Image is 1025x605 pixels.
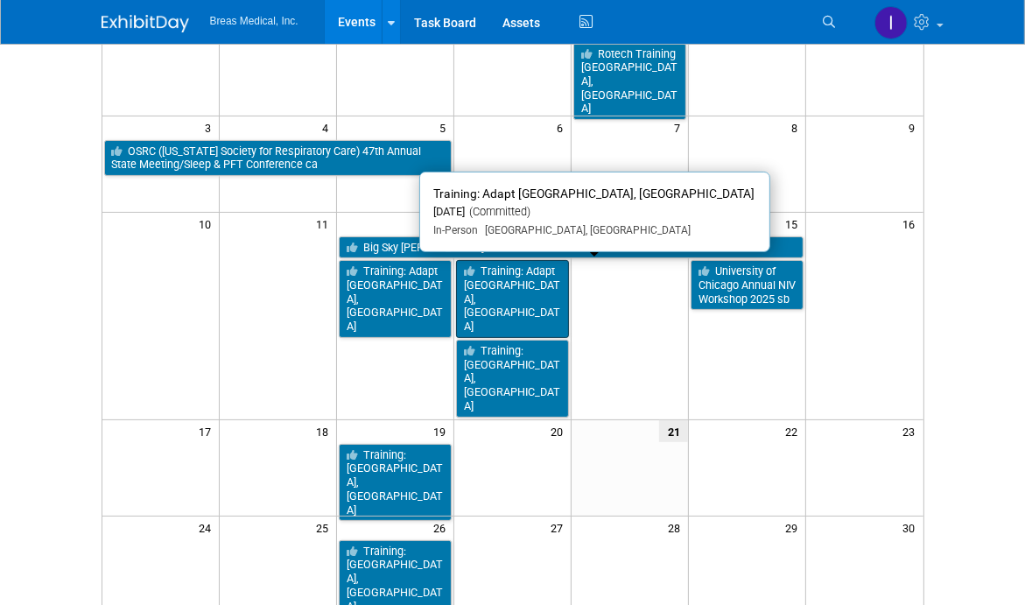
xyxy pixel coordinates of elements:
span: 20 [549,420,571,442]
span: 22 [783,420,805,442]
span: 10 [197,213,219,235]
span: 25 [314,517,336,538]
span: 19 [432,420,453,442]
a: Big Sky [PERSON_NAME] 2025 [339,236,804,259]
span: 16 [902,213,923,235]
span: 9 [908,116,923,138]
span: 28 [666,517,688,538]
span: Breas Medical, Inc. [210,15,298,27]
span: 8 [790,116,805,138]
span: 18 [314,420,336,442]
a: Training: [GEOGRAPHIC_DATA], [GEOGRAPHIC_DATA] [339,444,452,522]
span: 23 [902,420,923,442]
span: 29 [783,517,805,538]
span: 15 [783,213,805,235]
span: 3 [203,116,219,138]
span: 6 [555,116,571,138]
span: 11 [314,213,336,235]
span: 4 [320,116,336,138]
span: 21 [659,420,688,442]
span: In-Person [434,224,479,236]
span: 17 [197,420,219,442]
span: 27 [549,517,571,538]
a: Training: Adapt [GEOGRAPHIC_DATA], [GEOGRAPHIC_DATA] [339,260,452,338]
a: Rotech Training [GEOGRAPHIC_DATA], [GEOGRAPHIC_DATA] [573,43,686,121]
span: [GEOGRAPHIC_DATA], [GEOGRAPHIC_DATA] [479,224,692,236]
a: Training: Adapt [GEOGRAPHIC_DATA], [GEOGRAPHIC_DATA] [456,260,569,338]
a: OSRC ([US_STATE] Society for Respiratory Care) 47th Annual State Meeting/Sleep & PFT Conference ca [104,140,453,176]
img: Inga Dolezar [874,6,908,39]
span: 26 [432,517,453,538]
span: 7 [672,116,688,138]
span: (Committed) [466,205,531,218]
a: Training: [GEOGRAPHIC_DATA], [GEOGRAPHIC_DATA] [456,340,569,418]
a: University of Chicago Annual NIV Workshop 2025 sb [691,260,804,310]
img: ExhibitDay [102,15,189,32]
span: 30 [902,517,923,538]
span: Training: Adapt [GEOGRAPHIC_DATA], [GEOGRAPHIC_DATA] [434,186,755,200]
span: 24 [197,517,219,538]
span: 5 [438,116,453,138]
div: [DATE] [434,205,755,220]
